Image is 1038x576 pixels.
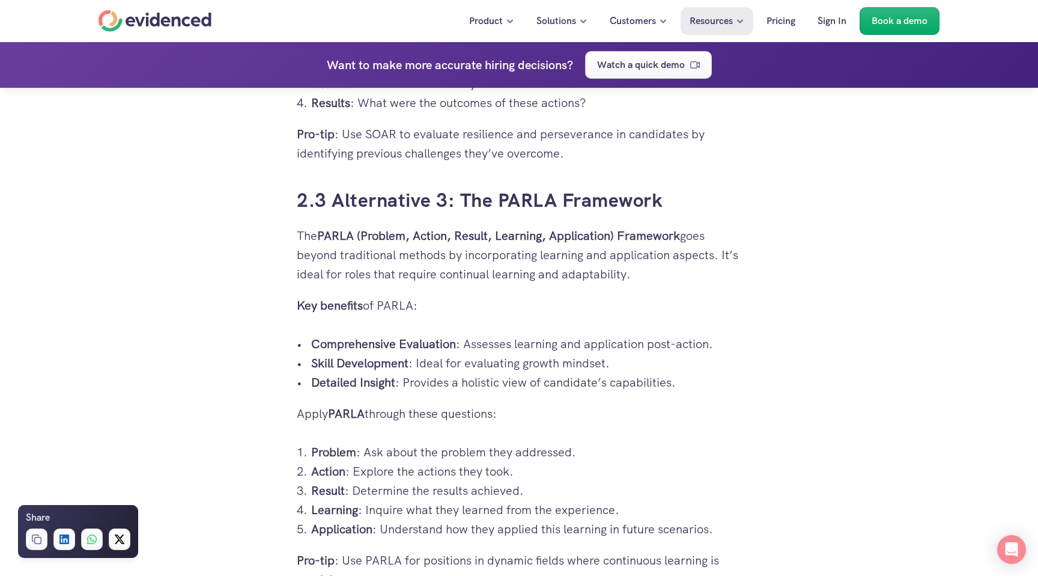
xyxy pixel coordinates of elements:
[297,298,363,313] strong: Key benefits
[311,444,356,460] strong: Problem
[311,373,741,392] p: : Provides a holistic view of candidate’s capabilities.
[297,404,741,423] p: Apply through these questions:
[26,510,50,525] h6: Share
[757,7,804,35] a: Pricing
[536,13,576,29] p: Solutions
[872,13,927,29] p: Book a demo
[328,406,365,421] strong: PARLA
[809,7,855,35] a: Sign In
[311,354,741,373] p: : Ideal for evaluating growth mindset.
[311,519,741,539] p: : Understand how they applied this learning in future scenarios.
[311,375,395,390] strong: Detailed Insight
[99,10,211,32] a: Home
[469,13,503,29] p: Product
[311,76,351,91] strong: Actions
[297,226,741,284] p: The goes beyond traditional methods by incorporating learning and application aspects. It’s ideal...
[311,443,741,462] p: : Ask about the problem they addressed.
[766,13,795,29] p: Pricing
[297,126,335,142] strong: Pro-tip
[311,464,345,479] strong: Action
[311,481,741,500] p: : Determine the results achieved.
[311,502,358,518] strong: Learning
[690,13,733,29] p: Resources
[311,462,741,481] p: : Explore the actions they took.
[311,483,345,498] strong: Result
[297,296,741,315] p: of PARLA:
[317,228,680,244] strong: PARLA (Problem, Action, Result, Learning, Application) Framework
[327,55,573,75] h4: Want to make more accurate hiring decisions?
[311,334,741,354] p: : Assesses learning and application post-action.
[585,51,712,79] a: Watch a quick demo
[297,553,335,568] strong: Pro-tip
[311,521,372,537] strong: Application
[311,336,456,352] strong: Comprehensive Evaluation
[597,57,685,73] p: Watch a quick demo
[311,500,741,519] p: : Inquire what they learned from the experience.
[311,355,408,371] strong: Skill Development
[997,535,1026,564] div: Open Intercom Messenger
[297,188,663,213] a: 2.3 Alternative 3: The PARLA Framework
[818,13,846,29] p: Sign In
[311,95,350,111] strong: Results
[311,93,741,112] p: : What were the outcomes of these actions?
[297,124,741,163] p: : Use SOAR to evaluate resilience and perseverance in candidates by identifying previous challeng...
[860,7,939,35] a: Book a demo
[610,13,656,29] p: Customers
